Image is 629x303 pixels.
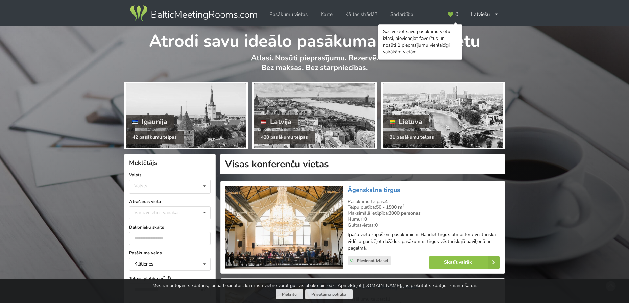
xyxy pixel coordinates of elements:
div: Igaunija [126,115,174,128]
div: Sāc veidot savu pasākumu vietu izlasi, pievienojot favorītus un nosūti 1 pieprasījumu vienlaicīgi... [383,28,457,55]
span: 0 [455,12,458,17]
label: Pasākuma veids [129,250,211,256]
a: Privātuma politika [305,289,353,300]
button: Piekrītu [276,289,303,300]
div: Klātienes [134,262,153,267]
a: Skatīt vairāk [429,256,500,269]
strong: 0 [375,222,378,228]
label: Telpas platība m [129,275,211,282]
sup: 2 [402,203,404,208]
h1: Atrodi savu ideālo pasākuma norises vietu [124,26,505,52]
div: Valsts [134,183,147,189]
div: Gultasvietas: [348,222,500,228]
p: Īpaša vieta - īpašiem pasākumiem. Baudiet tirgus atmosfēru vēsturiskā vidē, organizējot dažādus p... [348,231,500,252]
a: Lietuva 31 pasākumu telpas [381,82,505,149]
span: Meklētājs [129,159,157,167]
p: Atlasi. Nosūti pieprasījumu. Rezervē. Bez maksas. Bez starpniecības. [124,53,505,79]
div: Lietuva [383,115,429,128]
a: Igaunija 42 pasākumu telpas [124,82,248,149]
sup: 2 [163,275,165,279]
strong: 0 [364,216,367,222]
div: Telpu platība: [348,204,500,210]
a: Latvija 420 pasākumu telpas [252,82,376,149]
label: Atrašanās vieta [129,198,211,205]
div: Maksimālā ietilpība: [348,210,500,217]
label: Valsts [129,172,211,178]
img: Baltic Meeting Rooms [129,4,258,23]
div: Latviešu [466,8,503,21]
img: Neierastas vietas | Rīga | Āgenskalna tirgus [225,186,343,269]
div: 42 pasākumu telpas [126,131,184,144]
strong: 3000 personas [389,210,421,217]
div: Var izvēlēties vairākas [132,209,195,217]
label: Dalībnieku skaits [129,224,211,231]
a: Āgenskalna tirgus [348,186,400,194]
h1: Visas konferenču vietas [220,154,505,174]
div: Pasākumu telpas: [348,199,500,205]
a: Sadarbība [386,8,418,21]
div: 420 pasākumu telpas [254,131,315,144]
a: Karte [316,8,337,21]
a: Pasākumu vietas [265,8,312,21]
div: Numuri: [348,216,500,222]
div: Latvija [254,115,298,128]
strong: 4 [385,198,388,205]
div: 31 pasākumu telpas [383,131,441,144]
a: Kā tas strādā? [341,8,382,21]
span: Pievienot izlasei [357,258,388,263]
strong: 50 - 1500 m [376,204,404,210]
